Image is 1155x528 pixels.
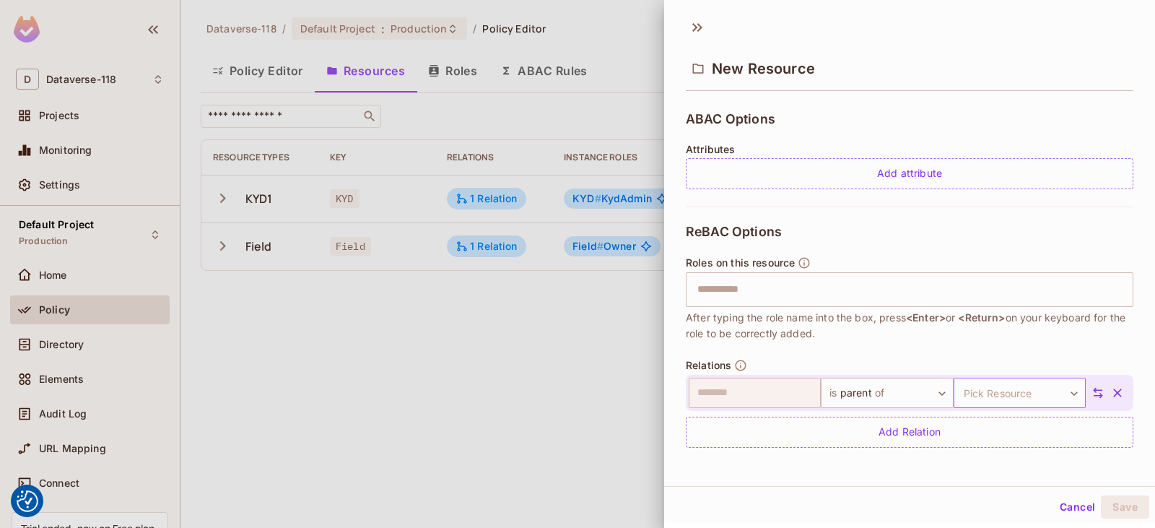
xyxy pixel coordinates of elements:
span: ABAC Options [686,112,775,126]
span: <Return> [958,311,1005,324]
button: Consent Preferences [17,490,38,512]
button: Save [1101,495,1149,519]
div: Add attribute [686,158,1133,189]
span: Roles on this resource [686,257,795,269]
span: ReBAC Options [686,225,782,239]
img: Revisit consent button [17,490,38,512]
button: Cancel [1054,495,1101,519]
span: New Resource [712,60,815,77]
span: <Enter> [906,311,946,324]
span: of [872,381,884,404]
span: is [829,381,840,404]
span: Relations [686,360,731,371]
div: parent [821,378,953,408]
span: Attributes [686,144,736,155]
div: Add Relation [686,417,1133,448]
span: After typing the role name into the box, press or on your keyboard for the role to be correctly a... [686,310,1133,342]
